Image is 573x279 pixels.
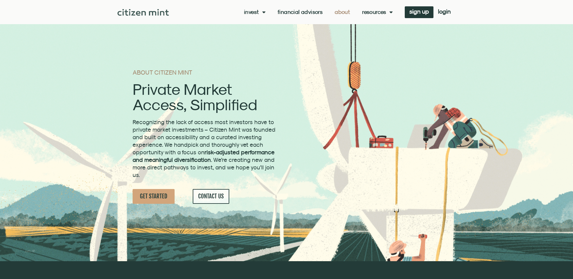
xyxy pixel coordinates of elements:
[433,6,455,18] a: login
[362,9,393,15] a: Resources
[409,9,429,14] span: sign up
[335,9,350,15] a: About
[133,69,277,75] h1: ABOUT CITIZEN MINT
[140,193,167,200] span: GET STARTED
[133,149,275,163] strong: risk-adjusted performance and meaningful diversification
[244,9,266,15] a: Invest
[405,6,433,18] a: sign up
[133,82,277,112] h2: Private Market Access, Simplified
[133,189,175,204] a: GET STARTED
[117,9,169,16] img: Citizen Mint
[198,193,224,200] span: CONTACT US
[244,9,393,15] nav: Menu
[133,119,275,178] span: Recognizing the lack of access most investors have to private market investments – Citizen Mint w...
[193,189,229,204] a: CONTACT US
[438,9,451,14] span: login
[278,9,323,15] a: Financial Advisors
